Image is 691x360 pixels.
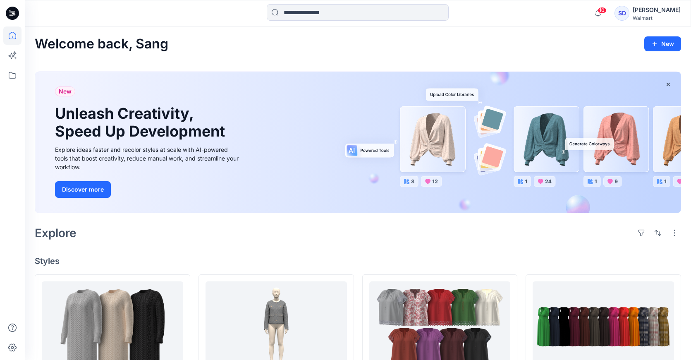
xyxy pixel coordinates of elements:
[55,145,241,171] div: Explore ideas faster and recolor styles at scale with AI-powered tools that boost creativity, red...
[633,15,681,21] div: Walmart
[644,36,681,51] button: New
[614,6,629,21] div: SD
[35,36,168,52] h2: Welcome back, Sang
[35,226,77,240] h2: Explore
[55,105,229,140] h1: Unleash Creativity, Speed Up Development
[59,86,72,96] span: New
[55,181,241,198] a: Discover more
[35,256,681,266] h4: Styles
[55,181,111,198] button: Discover more
[598,7,607,14] span: 10
[633,5,681,15] div: [PERSON_NAME]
